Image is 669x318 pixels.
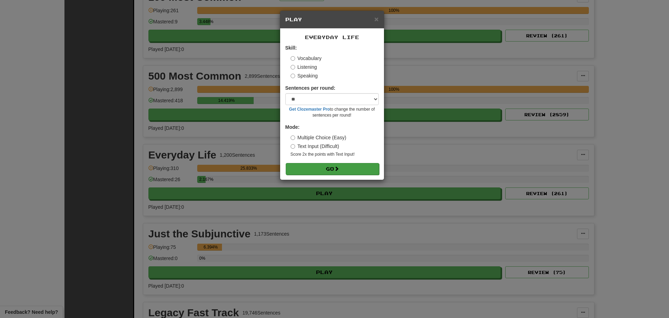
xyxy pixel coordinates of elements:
[374,15,378,23] span: ×
[291,134,346,141] label: Multiple Choice (Easy)
[305,34,359,40] span: Everyday Life
[291,135,295,140] input: Multiple Choice (Easy)
[285,124,300,130] strong: Mode:
[291,151,379,157] small: Score 2x the points with Text Input !
[374,15,378,23] button: Close
[285,84,336,91] label: Sentences per round:
[289,107,330,112] a: Get Clozemaster Pro
[285,45,297,51] strong: Skill:
[286,163,379,175] button: Go
[291,56,295,61] input: Vocabulary
[285,16,379,23] h5: Play
[285,106,379,118] small: to change the number of sentences per round!
[291,55,322,62] label: Vocabulary
[291,74,295,78] input: Speaking
[291,64,317,71] label: Listening
[291,72,318,79] label: Speaking
[291,143,339,150] label: Text Input (Difficult)
[291,144,295,149] input: Text Input (Difficult)
[291,65,295,69] input: Listening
